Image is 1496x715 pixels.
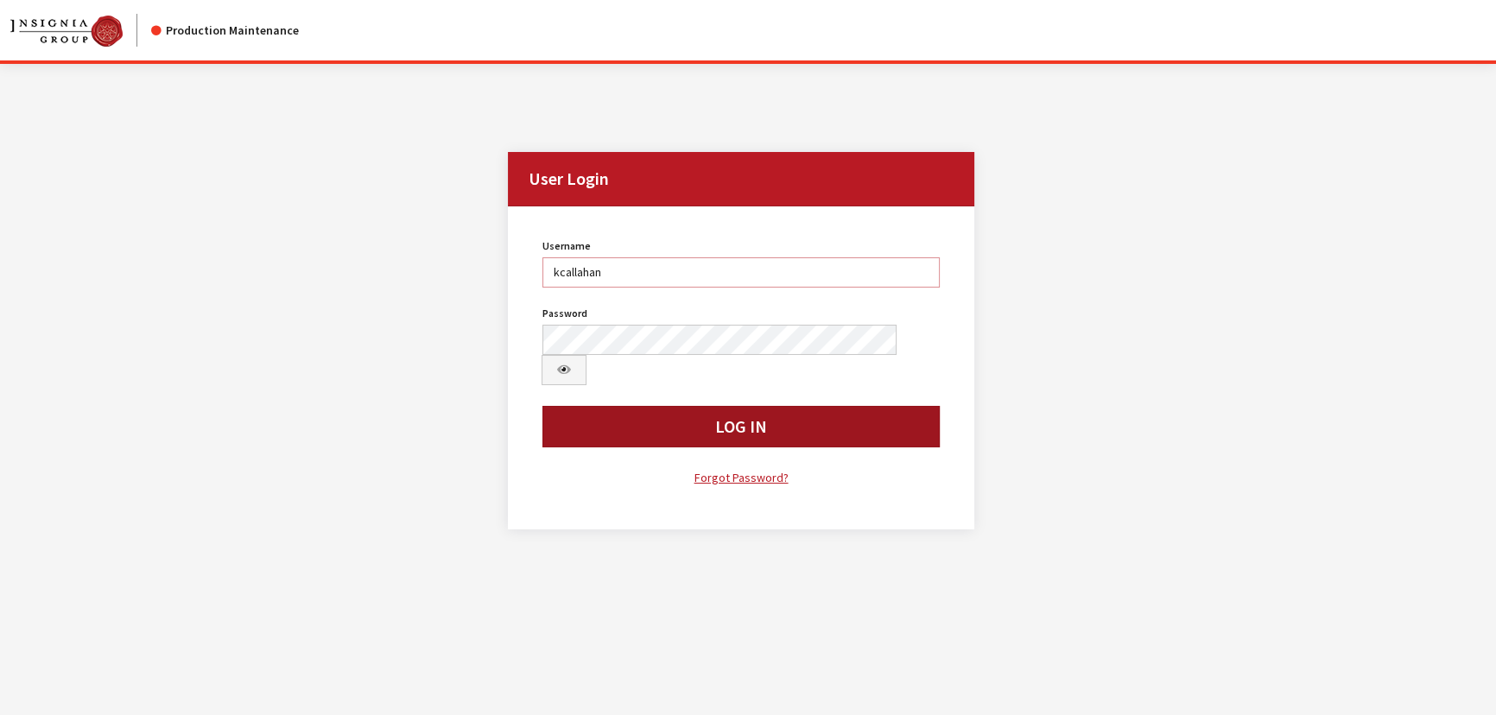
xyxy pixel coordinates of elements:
[151,22,299,40] div: Production Maintenance
[542,355,586,385] button: Show Password
[10,14,151,47] a: Insignia Group logo
[10,16,123,47] img: Catalog Maintenance
[508,152,974,206] h2: User Login
[542,468,940,488] a: Forgot Password?
[542,306,587,321] label: Password
[542,238,591,254] label: Username
[542,406,940,447] button: Log In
